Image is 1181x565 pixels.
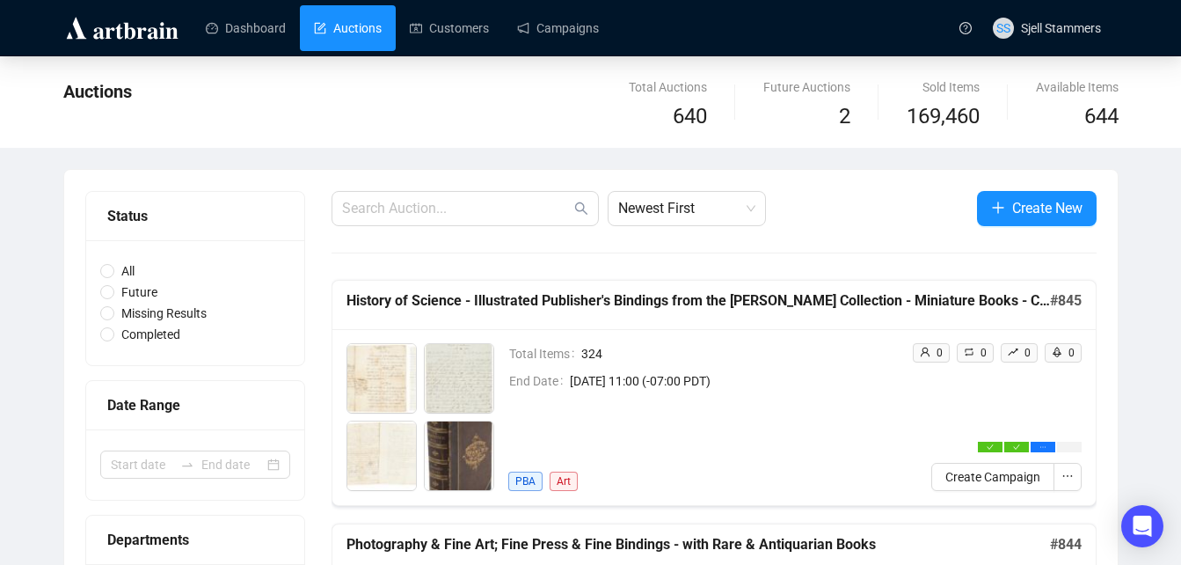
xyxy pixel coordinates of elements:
[107,394,283,416] div: Date Range
[1061,470,1074,482] span: ellipsis
[111,455,173,474] input: Start date
[1024,347,1031,359] span: 0
[347,422,416,490] img: 3_1.jpg
[107,205,283,227] div: Status
[907,77,980,97] div: Sold Items
[508,472,543,491] span: PBA
[581,344,898,363] span: 324
[673,104,707,128] span: 640
[959,22,972,34] span: question-circle
[107,529,283,551] div: Departments
[201,455,264,474] input: End date
[347,344,416,413] img: 1_1.jpg
[410,5,489,51] a: Customers
[550,472,578,491] span: Art
[509,371,570,391] span: End Date
[425,344,493,413] img: 2_1.jpg
[206,5,286,51] a: Dashboard
[1008,347,1018,357] span: rise
[618,192,755,225] span: Newest First
[342,198,571,219] input: Search Auction...
[1084,104,1119,128] span: 644
[63,14,181,42] img: logo
[332,280,1097,506] a: History of Science - Illustrated Publisher's Bindings from the [PERSON_NAME] Collection - Miniatu...
[931,463,1054,491] button: Create Campaign
[574,202,588,216] span: search
[981,347,987,359] span: 0
[1036,77,1119,97] div: Available Items
[763,77,850,97] div: Future Auctions
[996,18,1010,38] span: SS
[114,325,187,344] span: Completed
[1013,444,1020,451] span: check
[114,282,164,302] span: Future
[991,201,1005,215] span: plus
[425,422,493,490] img: 4_1.jpg
[1012,197,1083,219] span: Create New
[346,534,1050,555] h5: Photography & Fine Art; Fine Press & Fine Bindings - with Rare & Antiquarian Books
[945,467,1040,487] span: Create Campaign
[114,304,214,323] span: Missing Results
[920,347,930,357] span: user
[1021,21,1101,35] span: Sjell Stammers
[180,458,194,472] span: to
[1050,290,1082,312] h5: # 845
[977,191,1097,226] button: Create New
[180,458,194,472] span: swap-right
[517,5,599,51] a: Campaigns
[509,344,581,363] span: Total Items
[987,444,994,451] span: check
[937,347,943,359] span: 0
[964,347,974,357] span: retweet
[839,104,850,128] span: 2
[63,81,132,102] span: Auctions
[346,290,1050,312] h5: History of Science - Illustrated Publisher's Bindings from the [PERSON_NAME] Collection - Miniatu...
[314,5,382,51] a: Auctions
[907,100,980,134] span: 169,460
[1052,347,1062,357] span: rocket
[1039,444,1046,451] span: ellipsis
[629,77,707,97] div: Total Auctions
[570,371,898,391] span: [DATE] 11:00 (-07:00 PDT)
[1050,534,1082,555] h5: # 844
[1068,347,1075,359] span: 0
[1121,505,1163,547] div: Open Intercom Messenger
[114,261,142,281] span: All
